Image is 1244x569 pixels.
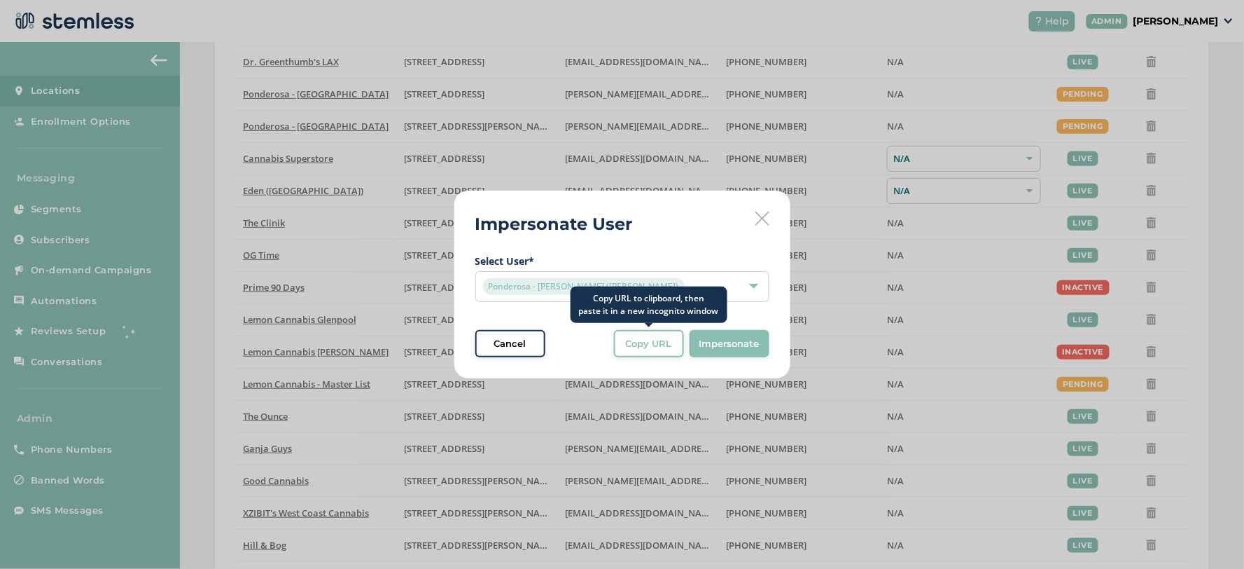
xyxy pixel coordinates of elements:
div: Copy URL to clipboard, then paste it in a new incognito window [571,287,727,323]
button: Impersonate [690,330,769,358]
span: Ponderosa - [PERSON_NAME] ([PERSON_NAME]) [483,278,685,295]
label: Select User [475,254,769,268]
span: Copy URL [626,337,672,351]
span: Cancel [494,337,526,351]
span: Impersonate [699,337,760,351]
button: Copy URL [614,330,684,358]
h2: Impersonate User [475,212,633,237]
button: Cancel [475,330,545,358]
iframe: Chat Widget [1174,502,1244,569]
